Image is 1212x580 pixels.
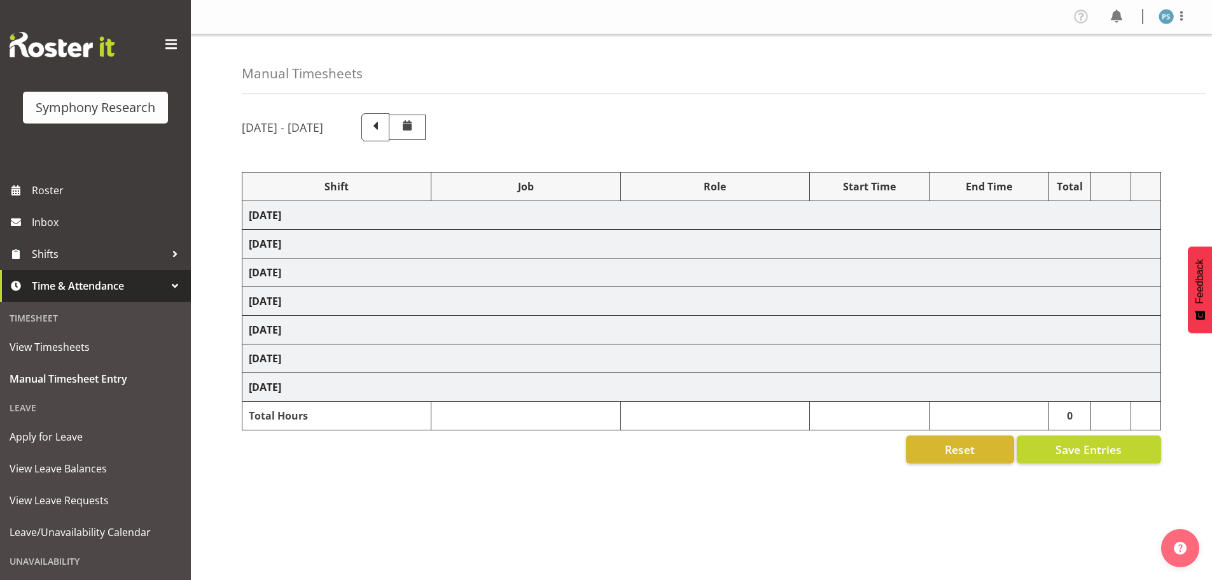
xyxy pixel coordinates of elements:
a: Leave/Unavailability Calendar [3,516,188,548]
span: Shifts [32,244,165,264]
img: help-xxl-2.png [1174,542,1187,555]
a: Apply for Leave [3,421,188,453]
td: [DATE] [242,201,1161,230]
span: Inbox [32,213,185,232]
h4: Manual Timesheets [242,66,363,81]
button: Feedback - Show survey [1188,246,1212,333]
button: Reset [906,435,1014,463]
img: Rosterit website logo [10,32,115,57]
div: Total [1055,179,1085,194]
span: Feedback [1194,259,1206,304]
div: Job [438,179,613,194]
td: [DATE] [242,373,1161,402]
td: [DATE] [242,258,1161,287]
img: paul-s-stoneham1982.jpg [1159,9,1174,24]
span: Reset [945,441,975,458]
span: Save Entries [1055,441,1122,458]
button: Save Entries [1017,435,1161,463]
a: View Leave Requests [3,485,188,516]
td: [DATE] [242,316,1161,344]
span: Manual Timesheet Entry [10,369,181,388]
div: Shift [249,179,424,194]
span: Leave/Unavailability Calendar [10,523,181,542]
h5: [DATE] - [DATE] [242,120,323,134]
div: Unavailability [3,548,188,574]
div: End Time [936,179,1042,194]
span: Roster [32,181,185,200]
a: View Timesheets [3,331,188,363]
a: View Leave Balances [3,453,188,485]
td: [DATE] [242,344,1161,373]
span: View Leave Balances [10,459,181,478]
span: Time & Attendance [32,276,165,295]
span: Apply for Leave [10,427,181,446]
span: View Timesheets [10,337,181,357]
a: Manual Timesheet Entry [3,363,188,395]
td: [DATE] [242,230,1161,258]
td: 0 [1048,402,1091,430]
div: Role [627,179,803,194]
div: Start Time [816,179,923,194]
span: View Leave Requests [10,491,181,510]
td: Total Hours [242,402,431,430]
div: Leave [3,395,188,421]
td: [DATE] [242,287,1161,316]
div: Timesheet [3,305,188,331]
div: Symphony Research [36,98,155,117]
